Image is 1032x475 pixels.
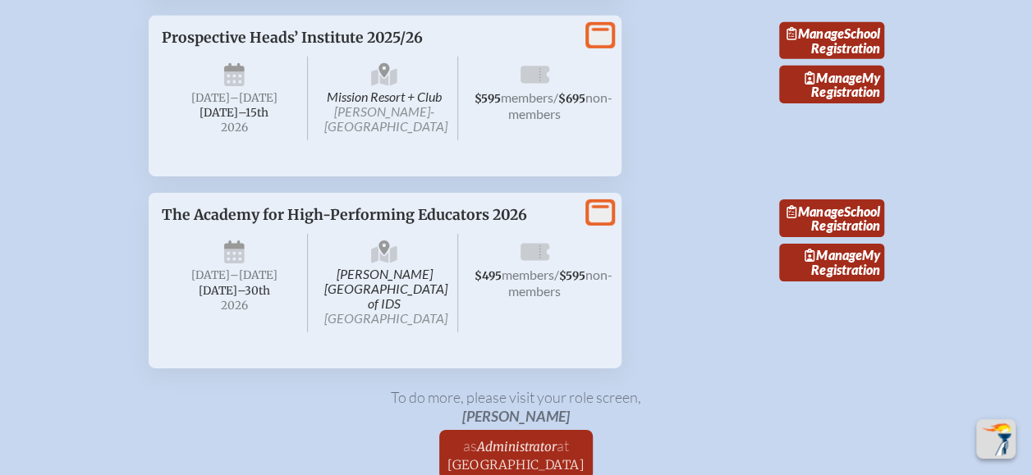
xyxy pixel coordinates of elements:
span: [PERSON_NAME]-[GEOGRAPHIC_DATA] [324,103,447,134]
span: members [502,267,554,282]
span: –[DATE] [230,268,277,282]
img: To the top [979,422,1012,455]
span: Manage [787,25,843,41]
span: at [557,436,569,454]
span: Administrator [477,439,557,454]
p: To do more, please visit your role screen , [149,388,884,425]
a: ManageSchool Registration [779,22,884,60]
button: Scroll Top [976,419,1016,459]
span: members [501,89,553,105]
span: $595 [475,92,501,106]
span: Manage [787,203,843,219]
span: non-members [508,267,612,299]
span: [DATE] [191,268,230,282]
span: [DATE] [191,91,230,105]
span: [PERSON_NAME][GEOGRAPHIC_DATA] of IDS [311,234,458,332]
span: $595 [559,269,585,283]
span: The Academy for High-Performing Educators 2026 [162,206,527,224]
span: $495 [475,269,502,283]
span: Manage [805,70,861,85]
a: ManageMy Registration [779,66,884,103]
span: [GEOGRAPHIC_DATA] [324,310,447,326]
a: ManageMy Registration [779,244,884,281]
span: [GEOGRAPHIC_DATA] [447,457,585,473]
a: ManageSchool Registration [779,199,884,237]
span: Prospective Heads’ Institute 2025/26 [162,29,423,47]
span: as [463,436,477,454]
span: [DATE]–⁠30th [199,284,270,298]
span: Manage [805,247,861,263]
span: / [554,267,559,282]
span: [PERSON_NAME] [462,407,570,425]
span: 2026 [175,121,295,134]
span: / [553,89,558,105]
span: $695 [558,92,585,106]
span: 2026 [175,299,295,312]
span: non-members [508,89,612,121]
span: [DATE]–⁠15th [200,106,268,120]
span: Mission Resort + Club [311,57,458,141]
span: –[DATE] [230,91,277,105]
